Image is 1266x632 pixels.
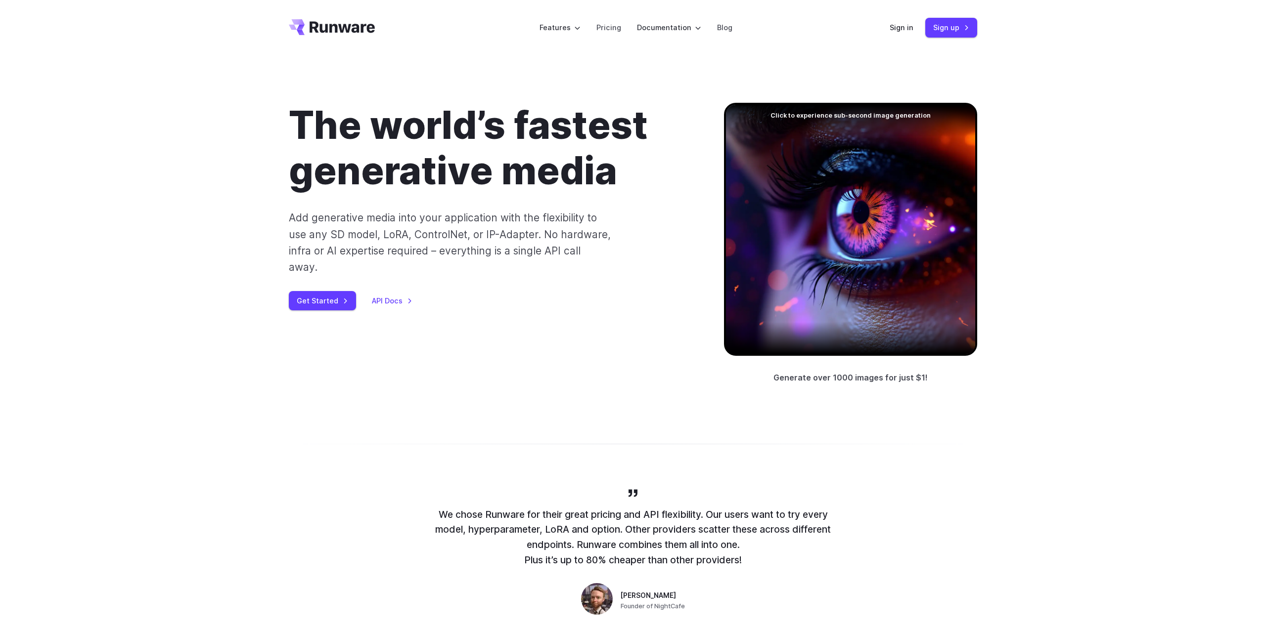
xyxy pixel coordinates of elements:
label: Features [540,22,581,33]
a: Pricing [596,22,621,33]
span: [PERSON_NAME] [621,590,676,601]
a: Get Started [289,291,356,310]
a: Sign in [890,22,913,33]
a: Go to / [289,19,375,35]
p: We chose Runware for their great pricing and API flexibility. Our users want to try every model, ... [435,507,831,568]
a: Blog [717,22,732,33]
a: API Docs [372,295,412,306]
p: Add generative media into your application with the flexibility to use any SD model, LoRA, Contro... [289,210,612,275]
label: Documentation [637,22,701,33]
a: Sign up [925,18,977,37]
span: Founder of NightCafe [621,601,685,611]
h1: The world’s fastest generative media [289,103,692,194]
img: Person [581,583,613,615]
p: Generate over 1000 images for just $1! [773,372,928,384]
